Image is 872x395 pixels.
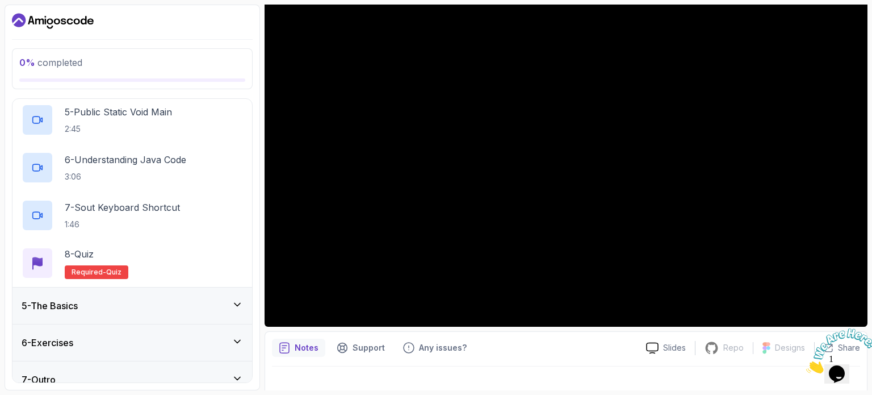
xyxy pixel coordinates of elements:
span: 0 % [19,57,35,68]
iframe: chat widget [802,324,872,378]
p: Any issues? [419,342,467,354]
p: 5 - Public Static Void Main [65,105,172,119]
p: 2:45 [65,123,172,135]
h3: 7 - Outro [22,373,56,386]
p: 6 - Understanding Java Code [65,153,186,167]
span: completed [19,57,82,68]
p: 3:06 [65,171,186,182]
button: 5-The Basics [12,288,252,324]
button: 8-QuizRequired-quiz [22,247,243,279]
p: Designs [775,342,805,354]
button: 5-Public Static Void Main2:45 [22,104,243,136]
p: Notes [295,342,318,354]
button: 7-Sout Keyboard Shortcut1:46 [22,199,243,231]
span: Required- [72,268,106,277]
button: 6-Understanding Java Code3:06 [22,152,243,184]
p: 1:46 [65,219,180,230]
button: notes button [272,339,325,357]
p: Repo [723,342,744,354]
a: Slides [637,342,695,354]
span: 1 [5,5,9,14]
a: Dashboard [12,12,94,30]
h3: 5 - The Basics [22,299,78,313]
img: Chat attention grabber [5,5,75,49]
p: 8 - Quiz [65,247,94,261]
span: quiz [106,268,121,277]
p: 7 - Sout Keyboard Shortcut [65,201,180,214]
p: Slides [663,342,686,354]
p: Support [353,342,385,354]
button: Feedback button [396,339,473,357]
h3: 6 - Exercises [22,336,73,350]
button: 6-Exercises [12,325,252,361]
button: Support button [330,339,392,357]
